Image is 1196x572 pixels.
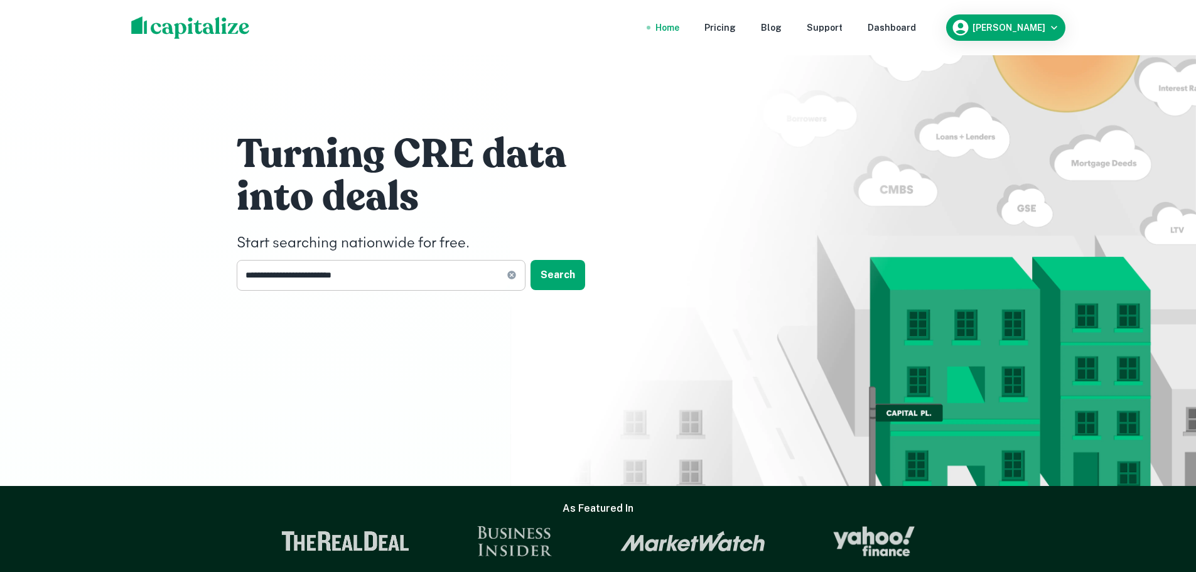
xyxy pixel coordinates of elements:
[833,526,915,556] img: Yahoo Finance
[531,260,585,290] button: Search
[237,232,613,255] h4: Start searching nationwide for free.
[655,21,679,35] a: Home
[1133,472,1196,532] iframe: Chat Widget
[477,526,552,556] img: Business Insider
[563,501,633,516] h6: As Featured In
[807,21,843,35] a: Support
[761,21,782,35] a: Blog
[281,531,409,551] img: The Real Deal
[237,172,613,222] h1: into deals
[704,21,736,35] a: Pricing
[237,129,613,180] h1: Turning CRE data
[131,16,250,39] img: capitalize-logo.png
[946,14,1065,41] button: [PERSON_NAME]
[972,23,1045,32] h6: [PERSON_NAME]
[620,531,765,552] img: Market Watch
[868,21,916,35] a: Dashboard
